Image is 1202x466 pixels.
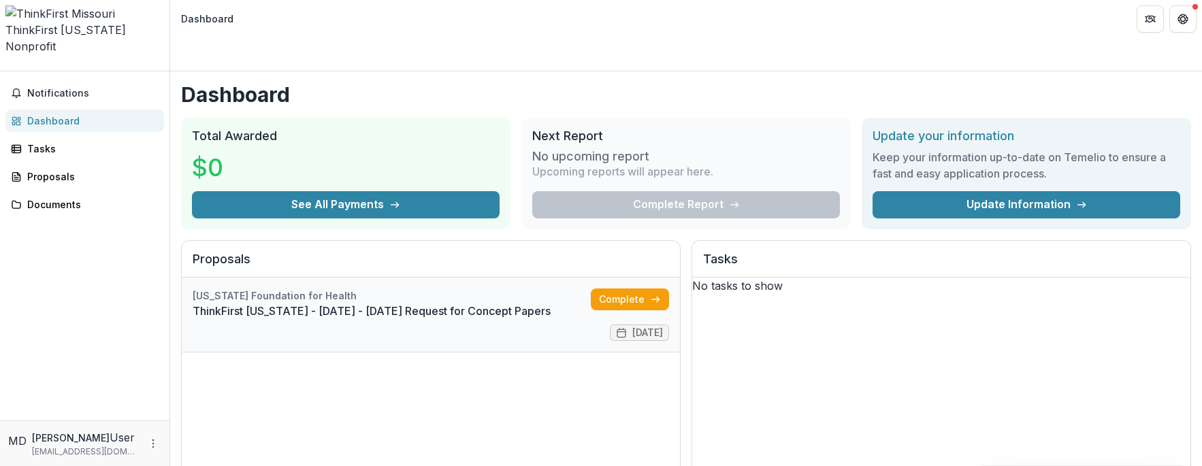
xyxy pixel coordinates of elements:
h1: Dashboard [181,82,1191,107]
img: ThinkFirst Missouri [5,5,164,22]
a: Dashboard [5,110,164,132]
h3: $0 [192,149,223,186]
h2: Tasks [703,252,1180,278]
h3: No upcoming report [532,149,649,164]
nav: breadcrumb [176,9,239,29]
button: More [145,435,161,452]
div: Dashboard [181,12,233,26]
p: [EMAIL_ADDRESS][DOMAIN_NAME] [32,446,140,458]
div: Melissa Van Dyne [8,433,27,449]
p: [PERSON_NAME] [32,431,110,445]
button: Notifications [5,82,164,104]
a: Complete [591,288,669,310]
div: ThinkFirst [US_STATE] [5,22,164,38]
div: Proposals [27,169,153,184]
h2: Update your information [873,129,1180,144]
a: Update Information [873,191,1180,218]
a: Documents [5,193,164,216]
button: See All Payments [192,191,500,218]
a: Proposals [5,165,164,188]
span: Notifications [27,88,159,99]
p: Upcoming reports will appear here. [532,163,713,180]
div: Tasks [27,142,153,156]
h2: Proposals [193,252,669,278]
button: Partners [1137,5,1164,33]
p: User [110,429,135,446]
span: Nonprofit [5,39,56,53]
div: Dashboard [27,114,153,128]
p: No tasks to show [692,278,1190,294]
button: Get Help [1169,5,1197,33]
div: Documents [27,197,153,212]
h2: Next Report [532,129,840,144]
h3: Keep your information up-to-date on Temelio to ensure a fast and easy application process. [873,149,1180,182]
h2: Total Awarded [192,129,500,144]
a: Tasks [5,137,164,160]
a: ThinkFirst [US_STATE] - [DATE] - [DATE] Request for Concept Papers [193,303,591,319]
